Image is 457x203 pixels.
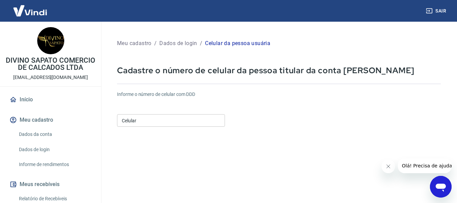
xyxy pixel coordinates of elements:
button: Sair [425,5,449,17]
iframe: Mensagem da empresa [398,158,452,173]
a: Dados de login [16,143,93,157]
a: Dados da conta [16,127,93,141]
button: Meu cadastro [8,113,93,127]
p: / [200,39,202,47]
p: Celular da pessoa usuária [205,39,270,47]
p: Cadastre o número de celular da pessoa titular da conta [PERSON_NAME] [117,65,441,76]
span: Olá! Precisa de ajuda? [4,5,57,10]
p: [EMAIL_ADDRESS][DOMAIN_NAME] [13,74,88,81]
p: DIVINO SAPATO COMERCIO DE CALCADOS LTDA [5,57,96,71]
iframe: Botão para abrir a janela de mensagens [430,176,452,198]
p: Meu cadastro [117,39,152,47]
img: Vindi [8,0,52,21]
p: / [154,39,157,47]
p: Dados de login [159,39,197,47]
a: Informe de rendimentos [16,158,93,171]
a: Início [8,92,93,107]
img: db547c8a-0d3f-41f1-8f70-48fa88b61751.jpeg [37,27,64,54]
button: Meus recebíveis [8,177,93,192]
iframe: Fechar mensagem [382,160,395,173]
h6: Informe o número de celular com DDD [117,91,441,98]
